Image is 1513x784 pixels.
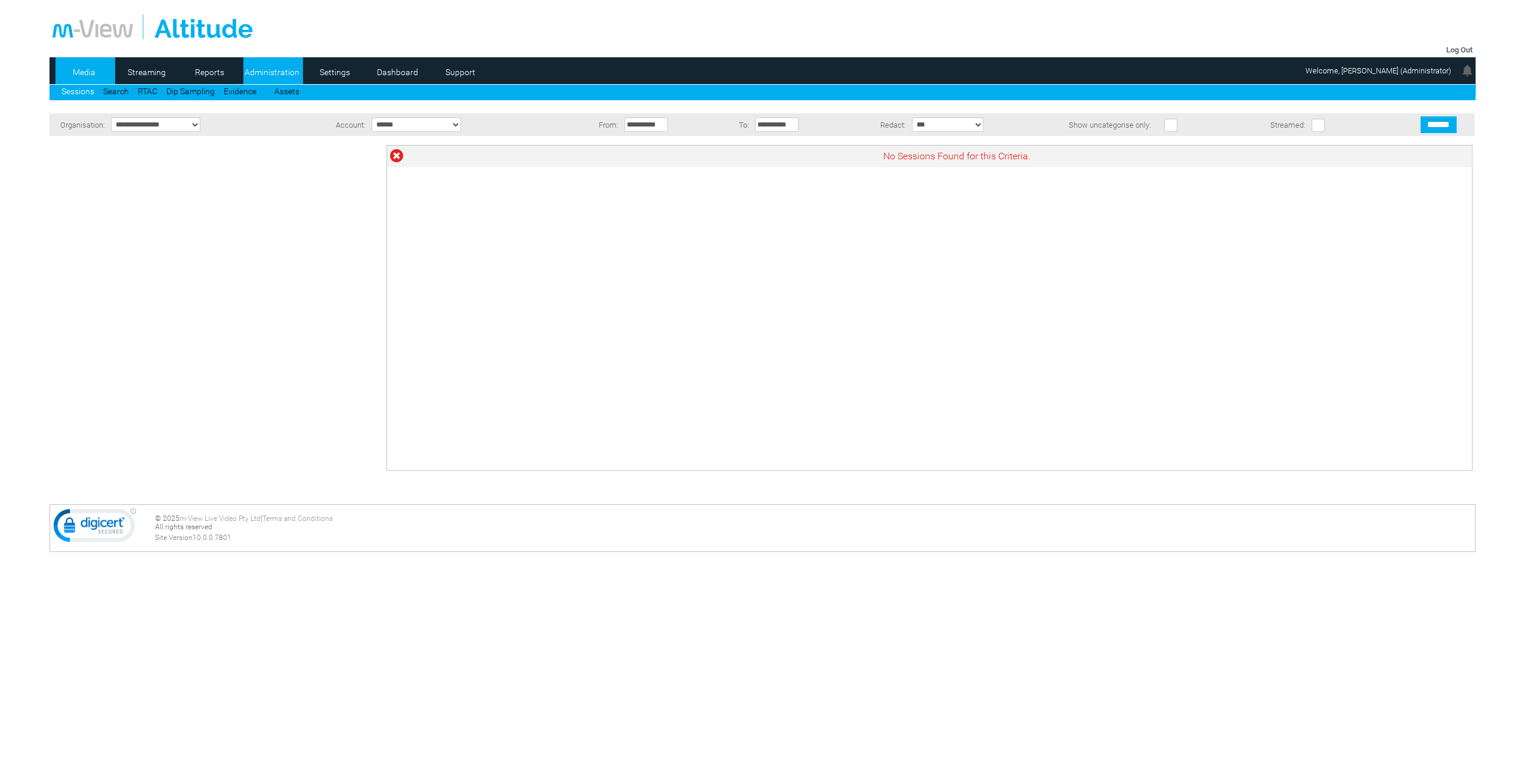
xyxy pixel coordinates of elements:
a: Support [431,63,489,81]
span: 10.0.0.7801 [193,533,231,542]
a: Assets [274,87,299,96]
span: No Sessions Found for this Criteria. [883,150,1030,162]
img: bell24.png [1460,63,1474,78]
a: m-View Live Video Pty Ltd [180,514,261,523]
span: Welcome, [PERSON_NAME] (Administrator) [1305,66,1451,75]
td: Organisation: [49,113,108,136]
a: Reports [181,63,239,81]
a: Log Out [1446,45,1472,54]
a: Terms and Conditions [262,514,333,523]
a: Administration [243,63,301,81]
img: DigiCert Secured Site Seal [53,508,137,548]
a: Sessions [61,87,94,96]
a: Search [103,87,129,96]
a: Settings [306,63,364,81]
td: Redact: [850,113,909,136]
a: Dip Sampling [166,87,215,96]
a: Dashboard [369,63,426,81]
span: Show uncategorise only: [1069,121,1151,129]
td: Account: [298,113,369,136]
div: Site Version [155,533,1472,542]
td: From: [570,113,621,136]
a: Media [55,63,113,81]
a: Evidence [224,87,256,96]
div: © 2025 | All rights reserved [155,514,1472,542]
a: RTAC [138,87,157,96]
td: To: [720,113,752,136]
a: Streaming [118,63,176,81]
span: Streamed: [1270,121,1305,129]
